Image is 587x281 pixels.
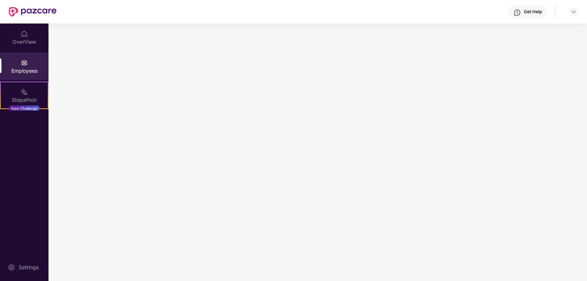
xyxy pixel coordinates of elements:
[8,264,15,271] img: svg+xml;base64,PHN2ZyBpZD0iU2V0dGluZy0yMHgyMCIgeG1sbnM9Imh0dHA6Ly93d3cudzMub3JnLzIwMDAvc3ZnIiB3aW...
[9,7,57,17] img: New Pazcare Logo
[514,9,521,16] img: svg+xml;base64,PHN2ZyBpZD0iSGVscC0zMngzMiIgeG1sbnM9Imh0dHA6Ly93d3cudzMub3JnLzIwMDAvc3ZnIiB3aWR0aD...
[524,9,542,15] div: Get Help
[21,59,28,66] img: svg+xml;base64,PHN2ZyBpZD0iRW1wbG95ZWVzIiB4bWxucz0iaHR0cDovL3d3dy53My5vcmcvMjAwMC9zdmciIHdpZHRoPS...
[9,105,40,111] div: New Challenge
[21,88,28,96] img: svg+xml;base64,PHN2ZyB4bWxucz0iaHR0cDovL3d3dy53My5vcmcvMjAwMC9zdmciIHdpZHRoPSIyMSIgaGVpZ2h0PSIyMC...
[571,9,577,15] img: svg+xml;base64,PHN2ZyBpZD0iRHJvcGRvd24tMzJ4MzIiIHhtbG5zPSJodHRwOi8vd3d3LnczLm9yZy8yMDAwL3N2ZyIgd2...
[21,30,28,37] img: svg+xml;base64,PHN2ZyBpZD0iSG9tZSIgeG1sbnM9Imh0dHA6Ly93d3cudzMub3JnLzIwMDAvc3ZnIiB3aWR0aD0iMjAiIG...
[1,96,48,104] div: Stepathon
[17,264,41,271] div: Settings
